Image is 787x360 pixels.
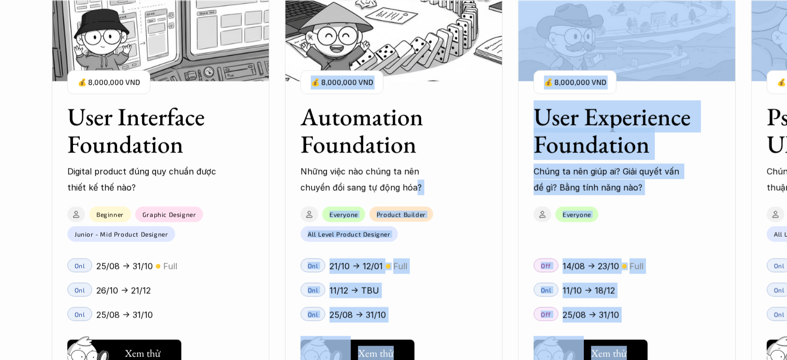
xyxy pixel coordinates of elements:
[330,283,379,298] p: 11/12 -> TBU
[330,211,358,218] p: Everyone
[541,311,551,318] p: Off
[563,211,591,218] p: Everyone
[541,286,552,294] p: Onl
[67,164,218,195] p: Digital product đúng quy chuẩn được thiết kế thế nào?
[629,258,643,274] p: Full
[544,76,606,90] p: 💰 8,000,000 VND
[301,164,451,195] p: Những việc nào chúng ta nên chuyển đổi sang tự động hóa?
[308,262,319,269] p: Onl
[96,211,124,218] p: Beginner
[541,262,551,269] p: Off
[96,307,153,323] p: 25/08 -> 31/10
[96,258,153,274] p: 25/08 -> 31/10
[563,283,615,298] p: 11/10 -> 18/12
[163,258,177,274] p: Full
[774,311,785,318] p: Onl
[563,258,619,274] p: 14/08 -> 23/10
[308,231,391,238] p: All Level Product Designer
[563,307,619,323] p: 25/08 -> 31/10
[142,211,196,218] p: Graphic Designer
[301,103,461,158] h3: Automation Foundation
[78,76,140,90] p: 💰 8,000,000 VND
[330,307,386,323] p: 25/08 -> 31/10
[534,103,694,158] h3: User Experience Foundation
[385,263,391,270] p: 🟡
[330,258,383,274] p: 21/10 -> 12/01
[311,76,373,90] p: 💰 8,000,000 VND
[534,164,684,195] p: Chúng ta nên giúp ai? Giải quyết vấn đề gì? Bằng tính năng nào?
[308,311,319,318] p: Onl
[377,211,426,218] p: Product Builder
[67,103,228,158] h3: User Interface Foundation
[96,283,151,298] p: 26/10 -> 21/12
[75,231,168,238] p: Junior - Mid Product Designer
[774,286,785,294] p: Onl
[622,263,627,270] p: 🟡
[155,263,161,270] p: 🟡
[308,286,319,294] p: Onl
[774,262,785,269] p: Onl
[393,258,407,274] p: Full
